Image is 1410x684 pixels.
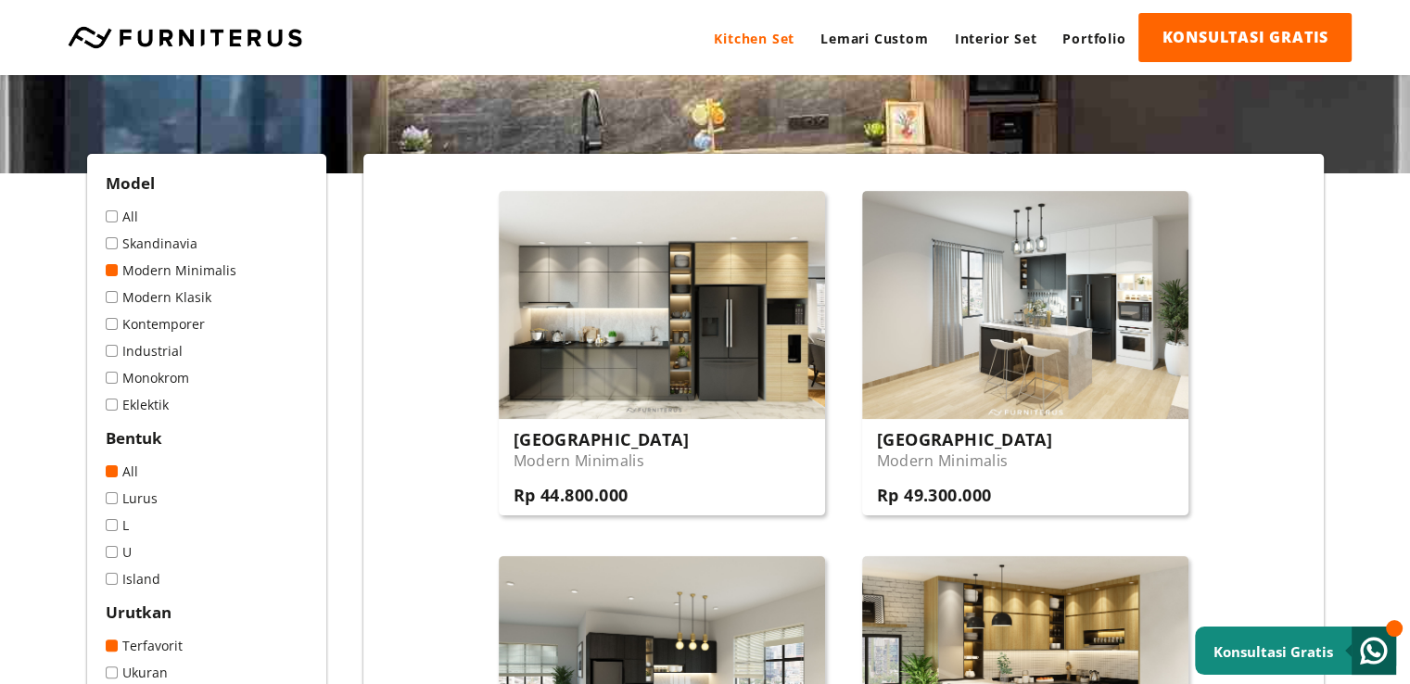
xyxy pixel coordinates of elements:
[514,428,689,450] h3: [GEOGRAPHIC_DATA]
[106,570,308,588] a: Island
[1049,13,1138,64] a: Portfolio
[106,489,308,507] a: Lurus
[106,315,308,333] a: Kontemporer
[106,172,308,194] h2: Model
[106,516,308,534] a: L
[106,396,308,413] a: Eklektik
[1195,627,1396,675] a: Konsultasi Gratis
[877,484,1052,506] h3: Rp 49.300.000
[106,288,308,306] a: Modern Klasik
[106,664,308,681] a: Ukuran
[1138,13,1352,62] a: KONSULTASI GRATIS
[106,637,308,654] a: Terfavorit
[106,342,308,360] a: Industrial
[106,462,308,480] a: All
[106,369,308,386] a: Monokrom
[106,261,308,279] a: Modern Minimalis
[106,427,308,449] h2: Bentuk
[106,208,308,225] a: All
[862,191,1188,419] img: Modern-Minimalist-04_White.RGB_color.0000-copy.jpg
[106,234,308,252] a: Skandinavia
[942,13,1050,64] a: Interior Set
[877,450,1052,471] p: Modern Minimalis
[106,602,308,623] h2: Urutkan
[106,543,308,561] a: U
[701,13,807,64] a: Kitchen Set
[862,191,1188,515] a: [GEOGRAPHIC_DATA] Modern Minimalis Rp 49.300.000
[499,191,825,515] a: [GEOGRAPHIC_DATA] Modern Minimalis Rp 44.800.000
[514,484,689,506] h3: Rp 44.800.000
[1213,642,1333,661] small: Konsultasi Gratis
[514,450,689,471] p: Modern Minimalis
[807,13,941,64] a: Lemari Custom
[499,191,825,419] img: 14-Utama-min.jpg
[877,428,1052,450] h3: [GEOGRAPHIC_DATA]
